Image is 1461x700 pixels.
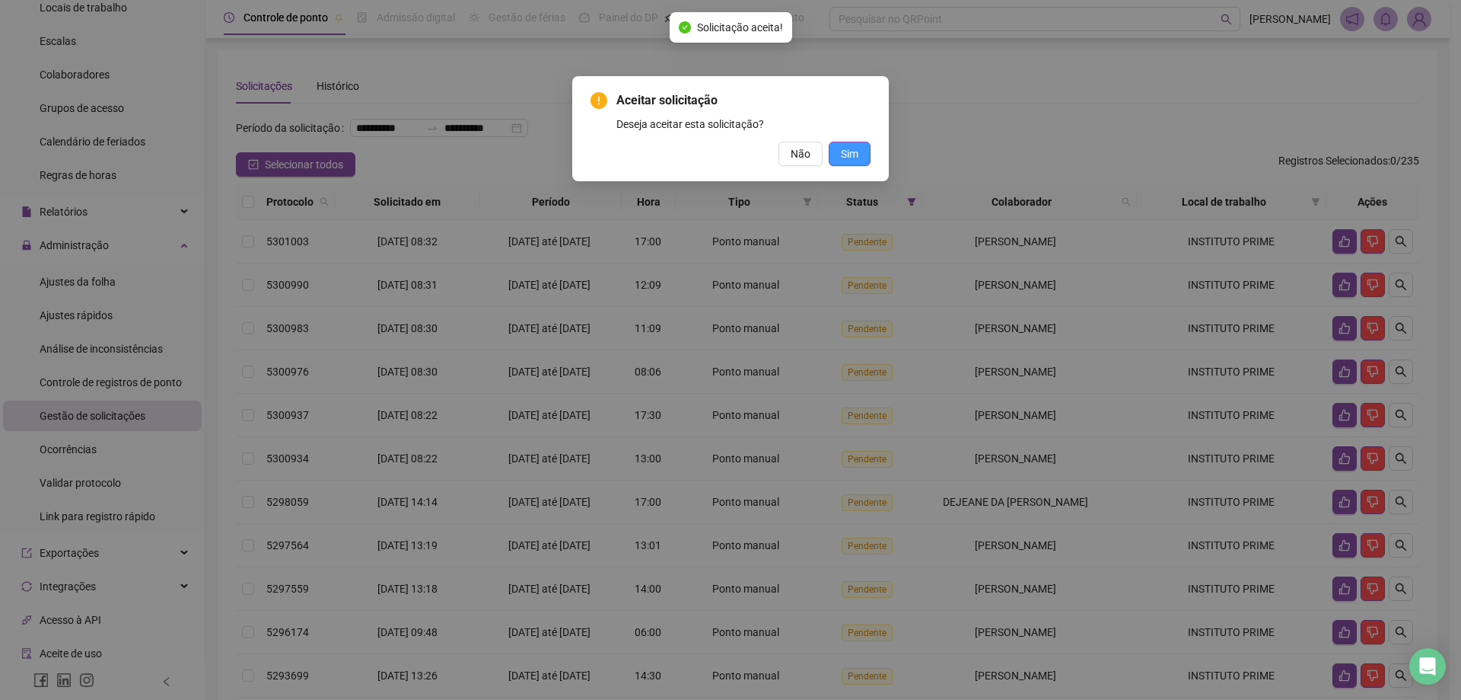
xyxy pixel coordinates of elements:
[616,116,871,133] div: Deseja aceitar esta solicitação?
[791,145,810,162] span: Não
[590,92,607,109] span: exclamation-circle
[616,91,871,110] span: Aceitar solicitação
[1409,648,1446,685] div: Open Intercom Messenger
[778,142,823,166] button: Não
[841,145,858,162] span: Sim
[829,142,871,166] button: Sim
[679,21,691,34] span: check-circle
[697,19,783,36] span: Solicitação aceita!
